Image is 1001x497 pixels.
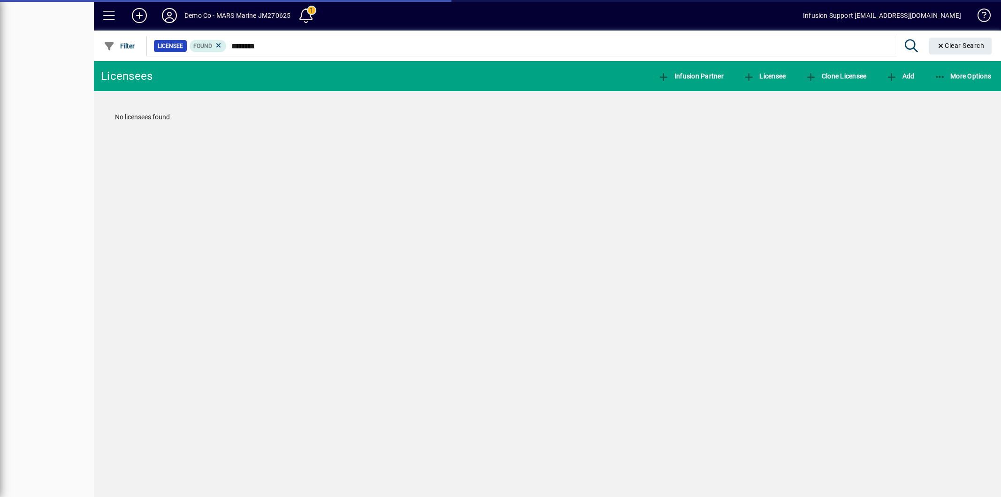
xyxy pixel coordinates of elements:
div: No licensees found [106,103,989,132]
button: More Options [932,68,994,85]
span: Filter [104,42,135,50]
div: Licensees [101,69,153,84]
button: Profile [154,7,184,24]
div: Demo Co - MARS Marine JM270625 [184,8,290,23]
button: Filter [101,38,138,54]
button: Infusion Partner [656,68,726,85]
button: Clone Licensee [803,68,869,85]
span: Licensee [158,41,183,51]
span: More Options [934,72,992,80]
mat-chip: Found Status: Found [190,40,227,52]
div: Infusion Support [EMAIL_ADDRESS][DOMAIN_NAME] [803,8,961,23]
a: Knowledge Base [970,2,989,32]
button: Add [884,68,917,85]
button: Clear [929,38,992,54]
span: Clone Licensee [805,72,866,80]
span: Licensee [743,72,786,80]
span: Clear Search [937,42,985,49]
button: Licensee [741,68,788,85]
span: Infusion Partner [658,72,724,80]
button: Add [124,7,154,24]
span: Add [886,72,914,80]
span: Found [193,43,212,49]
